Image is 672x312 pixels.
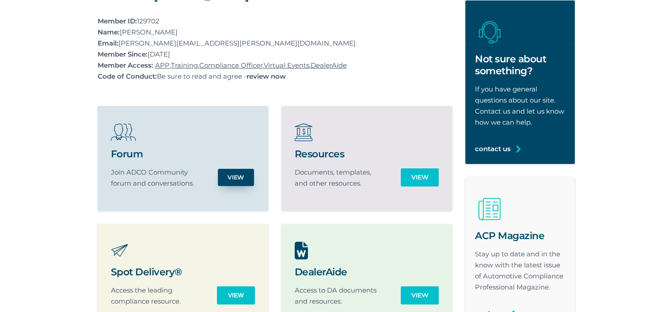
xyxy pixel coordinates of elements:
a: APP [155,61,170,69]
strong: Name: [98,28,120,36]
h2: Forum [111,148,198,160]
strong: Member Since: [98,50,148,58]
a: review now [247,71,286,82]
a: Training [171,61,198,69]
a: View [218,169,254,186]
h2: ACP Magazine [475,230,565,242]
a: Compliance Officer [199,61,263,69]
p: If you have general questions about our site. Contact us and let us know how we can help. [475,84,565,128]
h2: DealerAide [295,266,382,278]
p: [PERSON_NAME] [98,27,452,38]
a: View [401,168,439,186]
p: Access to DA documents and resources. [295,285,382,307]
h2: Spot Delivery® [111,266,198,278]
h2: Not sure about something? [475,53,565,77]
strong: Email: [98,39,118,47]
a: contact us [475,143,511,154]
p: 129702 [98,15,452,27]
input: View [217,286,255,304]
a: Virtual Events [264,61,309,69]
strong: Member ID: [98,17,137,25]
p: [DATE] [98,49,452,60]
p: [PERSON_NAME][EMAIL_ADDRESS][PERSON_NAME][DOMAIN_NAME] [98,38,452,49]
p: Be sure to read and agree - [98,71,452,82]
p: Stay up to date and in the know with the latest issue of Automotive Compliance Professional Magaz... [475,248,565,293]
a: DealerAide [311,61,347,69]
strong: Member Access: [98,61,153,69]
p: Documents, templates, and other resources. [295,167,382,189]
p: Join ADCO Community forum and conversations. [111,167,198,189]
h2: Resources [295,148,382,160]
strong: Code of Conduct: [98,72,157,80]
p: , , , , [98,60,452,71]
a: View [401,286,439,304]
p: Access the leading compliance resource. [111,285,198,307]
